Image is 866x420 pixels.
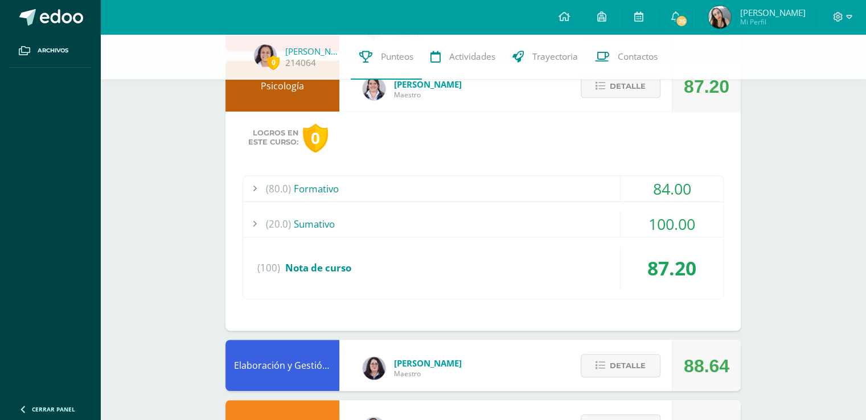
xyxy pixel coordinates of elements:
span: 0 [267,55,280,69]
span: Punteos [381,51,413,63]
span: (20.0) [266,211,291,237]
span: [PERSON_NAME] [740,7,805,18]
span: Nota de curso [285,261,351,274]
span: Mi Perfil [740,17,805,27]
button: Detalle [581,75,660,98]
span: Archivos [38,46,68,55]
span: Maestro [394,369,462,378]
a: Actividades [422,34,504,80]
button: Detalle [581,354,660,377]
span: (80.0) [266,176,291,201]
span: Contactos [618,51,658,63]
img: 0d271ca833bfefe002d6927676b61406.png [708,6,731,28]
span: [PERSON_NAME] [394,357,462,369]
div: Formativo [243,176,723,201]
div: Psicología [225,60,339,112]
a: Trayectoria [504,34,586,80]
a: Archivos [9,34,91,68]
a: Punteos [351,34,422,80]
a: Contactos [586,34,666,80]
img: 4f58a82ddeaaa01b48eeba18ee71a186.png [363,77,385,100]
span: Detalle [610,76,646,97]
span: Cerrar panel [32,405,75,413]
img: f0ecb936cdc8212f5a52018ee0755474.png [254,44,277,67]
span: [PERSON_NAME] [394,79,462,90]
span: (100) [257,246,280,290]
div: 100.00 [621,211,723,237]
div: 0 [303,123,328,153]
div: 88.64 [684,340,729,392]
span: Trayectoria [532,51,578,63]
a: [PERSON_NAME] [285,46,342,57]
a: 214064 [285,57,316,69]
div: Elaboración y Gestión de Proyectos [225,340,339,391]
div: 87.20 [621,246,723,290]
span: 25 [675,15,688,27]
div: 84.00 [621,176,723,201]
div: Sumativo [243,211,723,237]
img: f270ddb0ea09d79bf84e45c6680ec463.png [363,357,385,380]
div: 87.20 [684,61,729,112]
span: Detalle [610,355,646,376]
span: Maestro [394,90,462,100]
span: Logros en este curso: [248,129,298,147]
span: Actividades [449,51,495,63]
